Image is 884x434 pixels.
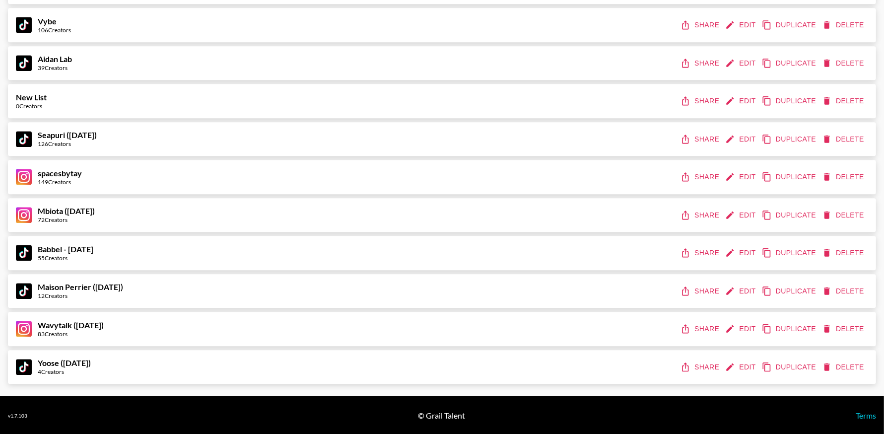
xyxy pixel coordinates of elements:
div: 72 Creators [38,216,95,223]
div: 12 Creators [38,292,123,299]
button: duplicate [760,206,820,224]
button: edit [723,320,760,338]
a: Terms [856,411,876,420]
img: TikTok [16,283,32,299]
div: 106 Creators [38,26,71,34]
button: delete [820,358,868,376]
button: share [679,54,723,72]
div: 0 Creators [16,102,47,110]
div: © Grail Talent [418,411,465,421]
button: delete [820,54,868,72]
img: Instagram [16,169,32,185]
button: duplicate [760,92,820,110]
div: 126 Creators [38,140,97,147]
strong: Maison Perrier ([DATE]) [38,282,123,291]
button: share [679,16,723,34]
img: TikTok [16,55,32,71]
button: edit [723,54,760,72]
button: duplicate [760,282,820,300]
button: duplicate [760,320,820,338]
img: Instagram [16,207,32,223]
button: delete [820,16,868,34]
div: 39 Creators [38,64,72,72]
button: edit [723,358,760,376]
div: 83 Creators [38,330,104,338]
button: share [679,168,723,186]
strong: spacesbytay [38,168,82,178]
button: share [679,358,723,376]
button: edit [723,92,760,110]
button: delete [820,206,868,224]
button: delete [820,92,868,110]
button: share [679,320,723,338]
button: delete [820,282,868,300]
strong: Wavytalk ([DATE]) [38,320,104,330]
button: edit [723,168,760,186]
strong: Vybe [38,16,57,26]
strong: Seapuri ([DATE]) [38,130,97,140]
button: edit [723,130,760,148]
button: delete [820,168,868,186]
strong: New List [16,92,47,102]
strong: Yoose ([DATE]) [38,358,91,367]
button: duplicate [760,244,820,262]
button: share [679,282,723,300]
button: share [679,206,723,224]
div: 55 Creators [38,254,93,262]
button: delete [820,244,868,262]
button: duplicate [760,130,820,148]
img: TikTok [16,131,32,147]
button: edit [723,282,760,300]
button: share [679,92,723,110]
button: duplicate [760,358,820,376]
button: duplicate [760,54,820,72]
img: TikTok [16,245,32,261]
img: Instagram [16,321,32,337]
button: edit [723,244,760,262]
button: share [679,130,723,148]
img: TikTok [16,17,32,33]
button: duplicate [760,168,820,186]
button: edit [723,206,760,224]
div: 4 Creators [38,368,91,375]
button: duplicate [760,16,820,34]
strong: Babbel - [DATE] [38,244,93,254]
button: share [679,244,723,262]
img: TikTok [16,359,32,375]
strong: Aidan Lab [38,54,72,64]
button: edit [723,16,760,34]
div: v 1.7.103 [8,413,27,419]
button: delete [820,130,868,148]
strong: Mbiota ([DATE]) [38,206,95,216]
button: delete [820,320,868,338]
div: 149 Creators [38,178,82,186]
